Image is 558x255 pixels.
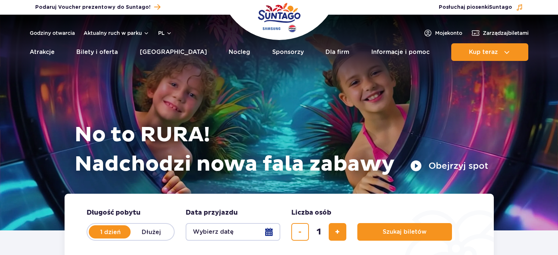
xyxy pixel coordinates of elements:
[371,43,430,61] a: Informacje i pomoc
[291,208,331,217] span: Liczba osób
[76,43,118,61] a: Bilety i oferta
[186,223,280,241] button: Wybierz datę
[90,224,131,240] label: 1 dzień
[84,30,149,36] button: Aktualny ruch w parku
[35,4,150,11] span: Podaruj Voucher prezentowy do Suntago!
[357,223,452,241] button: Szukaj biletów
[325,43,349,61] a: Dla firm
[439,4,523,11] button: Posłuchaj piosenkiSuntago
[87,208,141,217] span: Długość pobytu
[272,43,304,61] a: Sponsorzy
[140,43,207,61] a: [GEOGRAPHIC_DATA]
[383,229,427,235] span: Szukaj biletów
[229,43,250,61] a: Nocleg
[410,160,488,172] button: Obejrzyj spot
[186,208,238,217] span: Data przyjazdu
[131,224,172,240] label: Dłużej
[310,223,328,241] input: liczba biletów
[469,49,498,55] span: Kup teraz
[423,29,462,37] a: Mojekonto
[35,2,160,12] a: Podaruj Voucher prezentowy do Suntago!
[439,4,512,11] span: Posłuchaj piosenki
[74,120,488,179] h1: No to RURA! Nadchodzi nowa fala zabawy
[483,29,529,37] span: Zarządzaj biletami
[158,29,172,37] button: pl
[329,223,346,241] button: dodaj bilet
[291,223,309,241] button: usuń bilet
[471,29,529,37] a: Zarządzajbiletami
[489,5,512,10] span: Suntago
[30,43,55,61] a: Atrakcje
[435,29,462,37] span: Moje konto
[30,29,75,37] a: Godziny otwarcia
[451,43,528,61] button: Kup teraz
